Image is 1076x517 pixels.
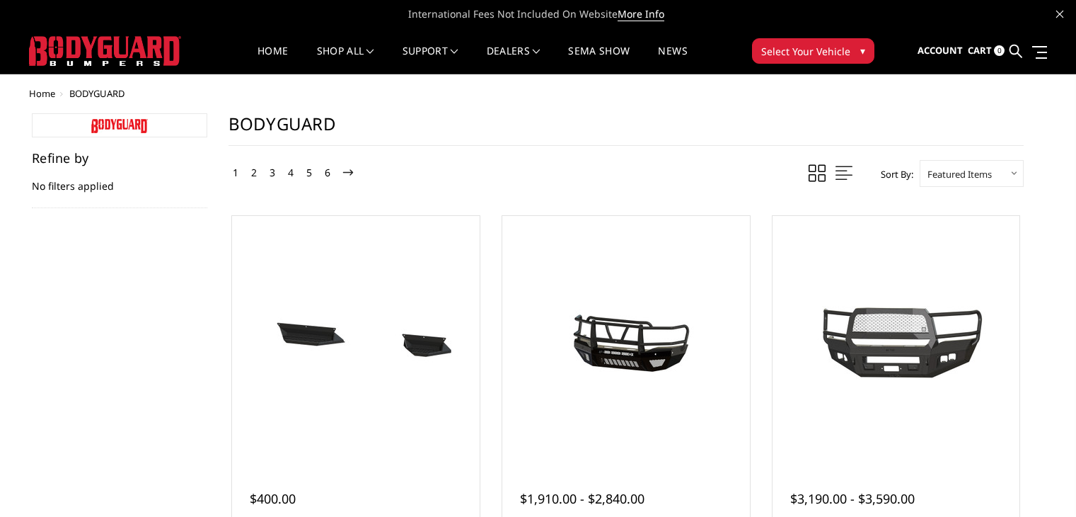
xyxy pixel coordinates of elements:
[752,38,874,64] button: Select Your Vehicle
[317,46,374,74] a: shop all
[29,87,55,100] a: Home
[229,164,242,181] a: 1
[228,113,1024,146] h1: BODYGUARD
[994,45,1005,56] span: 0
[918,32,963,70] a: Account
[790,490,915,507] span: $3,190.00 - $3,590.00
[250,490,296,507] span: $400.00
[918,44,963,57] span: Account
[487,46,540,74] a: Dealers
[513,287,739,393] img: 2019-2025 Ram 2500-3500 - T2 Series - Extreme Front Bumper (receiver or winch)
[29,36,181,66] img: BODYGUARD BUMPERS
[303,164,316,181] a: 5
[618,7,664,21] a: More Info
[403,46,458,74] a: Support
[776,220,1017,460] a: 2019-2025 Ram 2500-3500 - A2 Series - Extreme Front Bumper (winch mount)
[782,289,1009,391] img: 2019-2025 Ram 2500-3500 - A2 Series - Extreme Front Bumper (winch mount)
[658,46,687,74] a: News
[968,44,992,57] span: Cart
[236,220,476,460] a: Bronco Drop Steps - Set of 4 (Steps and Pads only) Bronco Drop Steps - Set of 4 (Steps and Pads o...
[506,220,746,460] a: 2019-2025 Ram 2500-3500 - T2 Series - Extreme Front Bumper (receiver or winch) 2019-2025 Ram 2500...
[266,164,279,181] a: 3
[761,44,850,59] span: Select Your Vehicle
[258,46,288,74] a: Home
[860,43,865,58] span: ▾
[32,152,207,164] h5: Refine by
[968,32,1005,70] a: Cart 0
[284,164,297,181] a: 4
[32,152,207,208] div: No filters applied
[520,490,644,507] span: $1,910.00 - $2,840.00
[873,164,913,185] label: Sort By:
[91,119,148,133] img: bodyguard-logoonly-red_1544544210__99040.original.jpg
[69,87,125,100] span: BODYGUARD
[568,46,630,74] a: SEMA Show
[321,164,334,181] a: 6
[248,164,260,181] a: 2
